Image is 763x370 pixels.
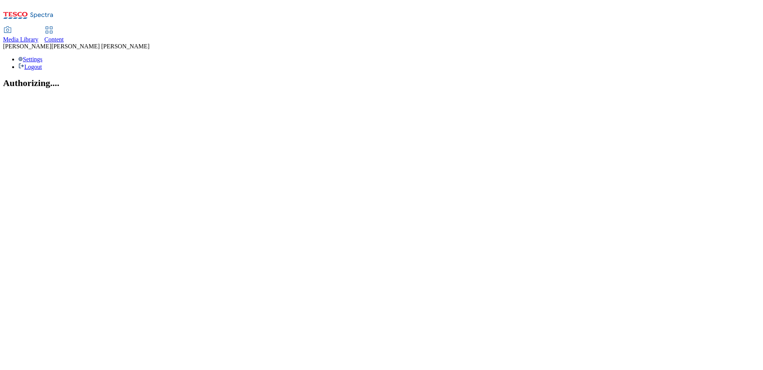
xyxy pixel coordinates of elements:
[44,36,64,43] span: Content
[3,27,38,43] a: Media Library
[3,78,760,88] h2: Authorizing....
[51,43,149,49] span: [PERSON_NAME] [PERSON_NAME]
[18,56,43,62] a: Settings
[18,64,42,70] a: Logout
[3,36,38,43] span: Media Library
[3,43,51,49] span: [PERSON_NAME]
[44,27,64,43] a: Content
